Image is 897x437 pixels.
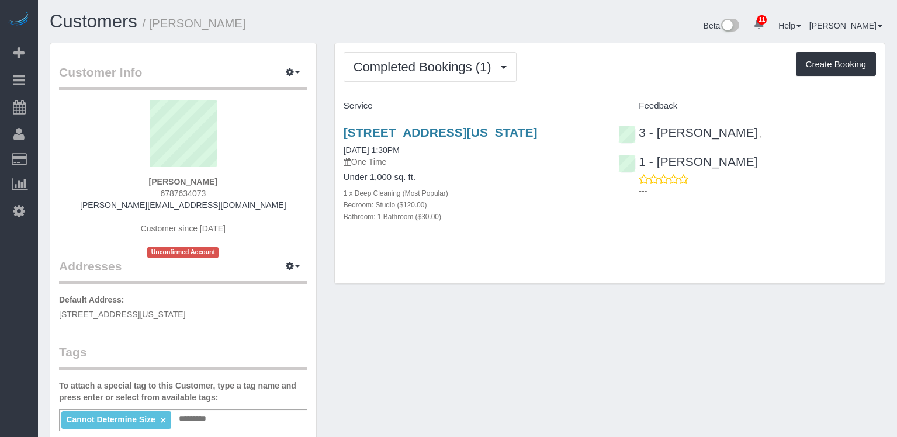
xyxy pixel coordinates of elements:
[149,177,217,186] strong: [PERSON_NAME]
[344,172,601,182] h4: Under 1,000 sq. ft.
[639,185,876,197] p: ---
[59,64,307,90] legend: Customer Info
[618,126,757,139] a: 3 - [PERSON_NAME]
[59,344,307,370] legend: Tags
[344,189,448,197] small: 1 x Deep Cleaning (Most Popular)
[344,52,517,82] button: Completed Bookings (1)
[809,21,882,30] a: [PERSON_NAME]
[160,189,206,198] span: 6787634073
[796,52,876,77] button: Create Booking
[344,101,601,111] h4: Service
[720,19,739,34] img: New interface
[704,21,740,30] a: Beta
[618,155,757,168] a: 1 - [PERSON_NAME]
[7,12,30,28] img: Automaid Logo
[59,380,307,403] label: To attach a special tag to this Customer, type a tag name and press enter or select from availabl...
[344,156,601,168] p: One Time
[747,12,770,37] a: 11
[344,145,400,155] a: [DATE] 1:30PM
[161,415,166,425] a: ×
[143,17,246,30] small: / [PERSON_NAME]
[618,101,876,111] h4: Feedback
[59,310,186,319] span: [STREET_ADDRESS][US_STATE]
[141,224,226,233] span: Customer since [DATE]
[344,126,538,139] a: [STREET_ADDRESS][US_STATE]
[80,200,286,210] a: [PERSON_NAME][EMAIL_ADDRESS][DOMAIN_NAME]
[344,213,441,221] small: Bathroom: 1 Bathroom ($30.00)
[778,21,801,30] a: Help
[760,129,762,138] span: ,
[50,11,137,32] a: Customers
[59,294,124,306] label: Default Address:
[757,15,767,25] span: 11
[147,247,219,257] span: Unconfirmed Account
[66,415,155,424] span: Cannot Determine Size
[344,201,427,209] small: Bedroom: Studio ($120.00)
[354,60,497,74] span: Completed Bookings (1)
